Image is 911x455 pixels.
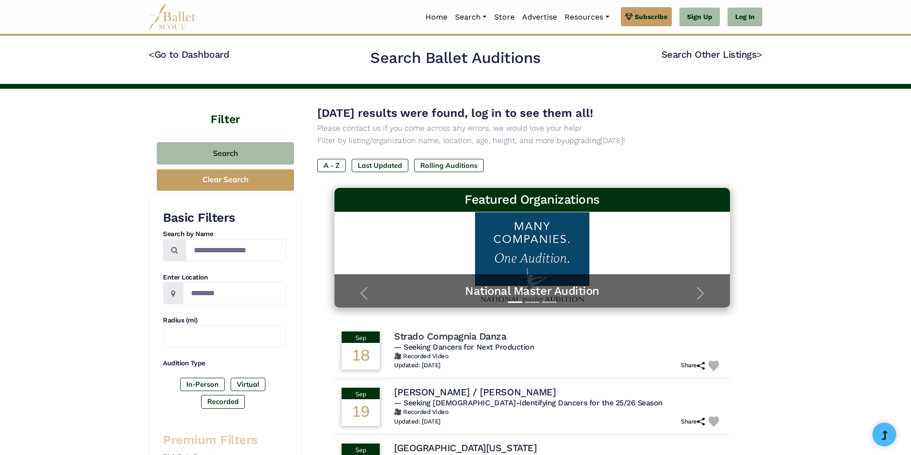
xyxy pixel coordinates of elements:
[394,398,663,407] span: — Seeking [DEMOGRAPHIC_DATA]-Identifying Dancers for the 25/26 Season
[542,297,557,308] button: Slide 3
[149,48,154,60] code: <
[342,331,380,343] div: Sep
[661,49,762,60] a: Search Other Listings>
[163,229,286,239] h4: Search by Name
[394,352,723,361] h6: 🎥 Recorded Video
[518,7,561,27] a: Advertise
[679,8,720,27] a: Sign Up
[525,297,539,308] button: Slide 2
[394,342,534,352] span: — Seeking Dancers for Next Production
[561,7,613,27] a: Resources
[186,239,286,261] input: Search by names...
[451,7,490,27] a: Search
[317,134,747,147] p: Filter by listing/organization name, location, age, height, and more by [DATE]!
[414,159,484,172] label: Rolling Auditions
[422,7,451,27] a: Home
[157,142,294,165] button: Search
[728,8,762,27] a: Log In
[635,11,668,22] span: Subscribe
[183,282,286,304] input: Location
[352,159,408,172] label: Last Updated
[149,49,229,60] a: <Go to Dashboard
[394,418,441,426] h6: Updated: [DATE]
[342,444,380,455] div: Sep
[163,432,286,448] h3: Premium Filters
[394,408,723,416] h6: 🎥 Recorded Video
[163,316,286,325] h4: Radius (mi)
[621,7,672,26] a: Subscribe
[565,136,600,145] a: upgrading
[370,48,541,68] h2: Search Ballet Auditions
[317,159,346,172] label: A - Z
[508,297,522,308] button: Slide 1
[157,169,294,191] button: Clear Search
[317,122,747,134] p: Please contact us if you come across any errors, we would love your help!
[394,362,441,370] h6: Updated: [DATE]
[317,106,593,120] span: [DATE] results were found, log in to see them all!
[344,284,720,299] a: National Master Audition
[180,378,225,391] label: In-Person
[625,11,633,22] img: gem.svg
[757,48,762,60] code: >
[342,343,380,370] div: 18
[681,418,705,426] h6: Share
[342,399,380,426] div: 19
[681,362,705,370] h6: Share
[201,395,245,408] label: Recorded
[231,378,265,391] label: Virtual
[149,89,302,128] h4: Filter
[394,330,506,342] h4: Strado Compagnia Danza
[394,386,556,398] h4: [PERSON_NAME] / [PERSON_NAME]
[163,359,286,368] h4: Audition Type
[342,388,380,399] div: Sep
[163,210,286,226] h3: Basic Filters
[490,7,518,27] a: Store
[394,442,536,454] h4: [GEOGRAPHIC_DATA][US_STATE]
[163,273,286,282] h4: Enter Location
[342,192,722,208] h3: Featured Organizations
